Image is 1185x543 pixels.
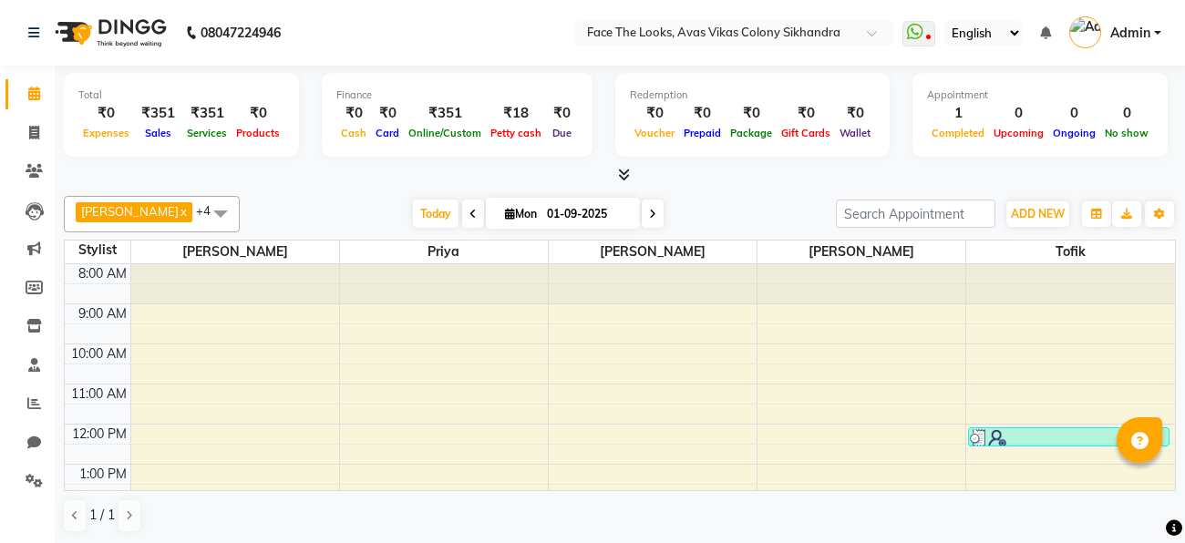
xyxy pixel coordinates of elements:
span: Priya [340,241,548,263]
div: 12:00 PM [68,425,130,444]
div: ₹0 [546,103,578,124]
div: [PERSON_NAME], TK01, 12:05 PM-12:35 PM, HAIR CUT Man (₹299), [PERSON_NAME] DESIGINING (₹199) [969,428,1169,446]
span: Completed [927,127,989,139]
div: 0 [989,103,1048,124]
img: logo [46,7,171,58]
span: Prepaid [679,127,726,139]
div: Redemption [630,87,875,103]
span: [PERSON_NAME] [757,241,965,263]
span: Gift Cards [777,127,835,139]
div: ₹0 [371,103,404,124]
span: [PERSON_NAME] [549,241,757,263]
span: Tofik [966,241,1175,263]
span: Petty cash [486,127,546,139]
div: ₹0 [679,103,726,124]
span: Package [726,127,777,139]
div: 0 [1048,103,1100,124]
div: 11:00 AM [67,384,130,404]
div: ₹0 [835,103,875,124]
div: Stylist [65,241,130,260]
div: ₹0 [232,103,284,124]
span: Cash [336,127,371,139]
img: Admin [1069,16,1101,48]
div: 1 [927,103,989,124]
div: ₹351 [404,103,486,124]
div: ₹0 [777,103,835,124]
div: ₹0 [726,103,777,124]
div: 1:00 PM [76,465,130,484]
div: ₹18 [486,103,546,124]
span: [PERSON_NAME] [81,204,179,219]
span: No show [1100,127,1153,139]
div: ₹351 [182,103,232,124]
span: Card [371,127,404,139]
div: 0 [1100,103,1153,124]
span: Online/Custom [404,127,486,139]
div: 9:00 AM [75,304,130,323]
b: 08047224946 [201,7,281,58]
span: Wallet [835,127,875,139]
span: +4 [196,203,224,218]
div: 10:00 AM [67,344,130,364]
span: ADD NEW [1011,207,1065,220]
input: 2025-09-01 [541,200,633,228]
div: ₹0 [630,103,679,124]
div: ₹0 [78,103,134,124]
a: x [179,204,187,219]
div: Finance [336,87,578,103]
span: Sales [140,127,176,139]
div: ₹0 [336,103,371,124]
span: [PERSON_NAME] [131,241,339,263]
span: Ongoing [1048,127,1100,139]
span: Products [232,127,284,139]
span: Mon [500,207,541,220]
span: Today [413,200,459,228]
span: Voucher [630,127,679,139]
span: Services [182,127,232,139]
div: 8:00 AM [75,264,130,283]
div: Total [78,87,284,103]
button: ADD NEW [1006,201,1069,227]
div: Appointment [927,87,1153,103]
span: Admin [1110,24,1150,43]
div: ₹351 [134,103,182,124]
span: 1 / 1 [89,506,115,525]
input: Search Appointment [836,200,995,228]
span: Expenses [78,127,134,139]
span: Due [548,127,576,139]
span: Upcoming [989,127,1048,139]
